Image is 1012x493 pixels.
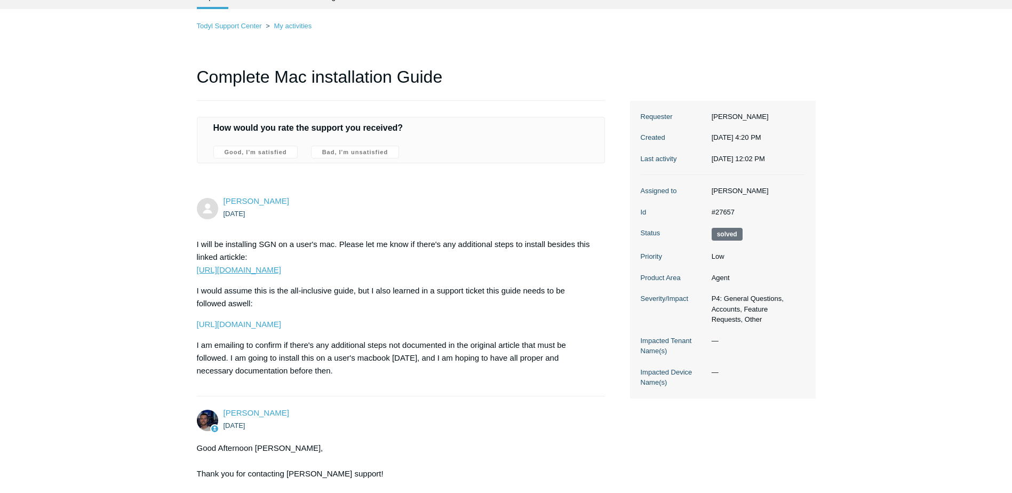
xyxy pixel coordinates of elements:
dd: #27657 [706,207,805,218]
p: I would assume this is the all-inclusive guide, but I also learned in a support ticket this guide... [197,284,595,310]
time: 09/04/2025, 12:02 [712,155,765,163]
dd: Low [706,251,805,262]
span: This request has been solved [712,228,743,241]
a: Todyl Support Center [197,22,262,30]
dt: Last activity [641,154,706,164]
dt: Assigned to [641,186,706,196]
dt: Created [641,132,706,143]
h1: Complete Mac installation Guide [197,64,605,101]
dd: — [706,367,805,378]
time: 08/25/2025, 17:00 [224,422,245,430]
time: 08/25/2025, 16:20 [712,133,761,141]
dd: P4: General Questions, Accounts, Feature Requests, Other [706,293,805,325]
dt: Requester [641,112,706,122]
dt: Product Area [641,273,706,283]
a: My activities [274,22,312,30]
span: Connor Davis [224,408,289,417]
dd: — [706,336,805,346]
dd: Agent [706,273,805,283]
li: Todyl Support Center [197,22,264,30]
label: Good, I'm satisfied [213,146,298,158]
dt: Priority [641,251,706,262]
dt: Severity/Impact [641,293,706,304]
dd: [PERSON_NAME] [706,112,805,122]
p: I am emailing to confirm if there's any additional steps not documented in the original article t... [197,339,595,377]
p: I will be installing SGN on a user's mac. Please let me know if there's any additional steps to i... [197,238,595,276]
a: [PERSON_NAME] [224,196,289,205]
dt: Status [641,228,706,238]
a: [URL][DOMAIN_NAME] [197,265,281,274]
span: Victor Villanueva [224,196,289,205]
time: 08/25/2025, 16:20 [224,210,245,218]
li: My activities [264,22,312,30]
h4: How would you rate the support you received? [213,122,589,134]
dt: Impacted Tenant Name(s) [641,336,706,356]
label: Bad, I'm unsatisfied [311,146,399,158]
a: [URL][DOMAIN_NAME] [197,320,281,329]
dt: Impacted Device Name(s) [641,367,706,388]
dt: Id [641,207,706,218]
dd: [PERSON_NAME] [706,186,805,196]
a: [PERSON_NAME] [224,408,289,417]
